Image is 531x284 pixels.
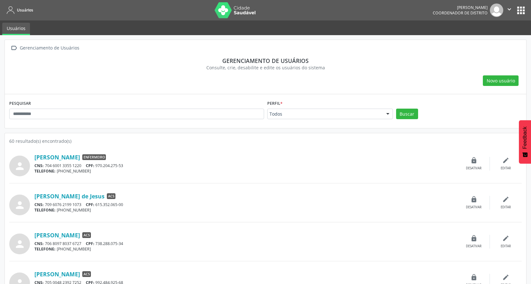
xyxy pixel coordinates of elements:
[9,138,522,144] div: 60 resultado(s) encontrado(s)
[4,5,33,15] a: Usuários
[9,43,18,53] i: 
[86,241,94,246] span: CPF:
[86,163,94,168] span: CPF:
[34,163,458,168] div: 704 6001 3355 1220 970.204.275-53
[14,64,517,71] div: Consulte, crie, desabilite e edite os usuários do sistema
[519,120,531,164] button: Feedback - Mostrar pesquisa
[502,157,509,164] i: edit
[466,244,482,249] div: Desativar
[34,202,458,207] div: 709 6076 2199 1073 615.352.065-00
[34,207,458,213] div: [PHONE_NUMBER]
[501,244,511,249] div: Editar
[82,232,91,238] span: ACS
[34,168,55,174] span: TELEFONE:
[34,241,458,246] div: 706 8097 8037 6727 738.288.075-34
[470,235,477,242] i: lock
[501,205,511,210] div: Editar
[503,4,515,17] button: 
[433,10,488,16] span: Coordenador de Distrito
[269,111,380,117] span: Todos
[470,196,477,203] i: lock
[470,157,477,164] i: lock
[501,166,511,171] div: Editar
[34,207,55,213] span: TELEFONE:
[34,168,458,174] div: [PHONE_NUMBER]
[34,246,55,252] span: TELEFONE:
[34,232,80,239] a: [PERSON_NAME]
[82,154,106,160] span: Enfermeiro
[267,99,283,109] label: Perfil
[9,99,31,109] label: PESQUISAR
[34,241,44,246] span: CNS:
[487,77,515,84] span: Novo usuário
[17,7,33,13] span: Usuários
[433,5,488,10] div: [PERSON_NAME]
[82,271,91,277] span: ACS
[14,57,517,64] div: Gerenciamento de usuários
[86,202,94,207] span: CPF:
[34,246,458,252] div: [PHONE_NUMBER]
[34,271,80,278] a: [PERSON_NAME]
[34,193,105,200] a: [PERSON_NAME] de Jesus
[515,5,527,16] button: apps
[34,154,80,161] a: [PERSON_NAME]
[502,274,509,281] i: edit
[502,235,509,242] i: edit
[466,205,482,210] div: Desativar
[34,202,44,207] span: CNS:
[502,196,509,203] i: edit
[14,160,26,172] i: person
[9,43,80,53] a:  Gerenciamento de Usuários
[490,4,503,17] img: img
[466,166,482,171] div: Desativar
[522,127,528,149] span: Feedback
[2,23,30,35] a: Usuários
[14,199,26,211] i: person
[107,193,115,199] span: ACS
[396,109,418,119] button: Buscar
[18,43,80,53] div: Gerenciamento de Usuários
[470,274,477,281] i: lock
[34,163,44,168] span: CNS:
[14,238,26,250] i: person
[506,6,513,13] i: 
[483,75,519,86] button: Novo usuário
